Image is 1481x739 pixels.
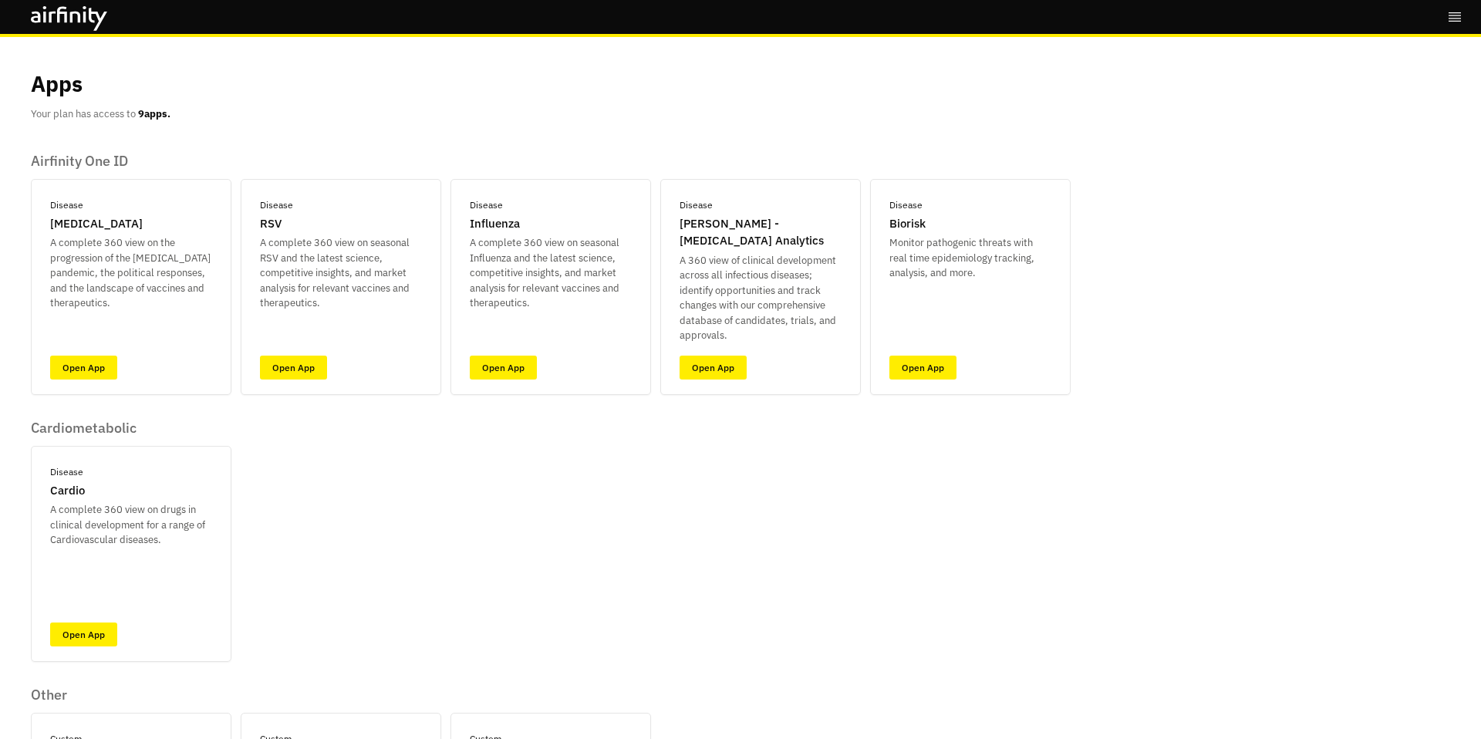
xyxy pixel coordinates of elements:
[470,356,537,380] a: Open App
[31,420,231,437] p: Cardiometabolic
[138,107,170,120] b: 9 apps.
[31,687,651,704] p: Other
[260,215,282,233] p: RSV
[680,253,842,343] p: A 360 view of clinical development across all infectious diseases; identify opportunities and tra...
[680,198,713,212] p: Disease
[260,235,422,311] p: A complete 360 view on seasonal RSV and the latest science, competitive insights, and market anal...
[470,215,520,233] p: Influenza
[260,356,327,380] a: Open App
[680,215,842,250] p: [PERSON_NAME] - [MEDICAL_DATA] Analytics
[31,106,170,122] p: Your plan has access to
[889,235,1051,281] p: Monitor pathogenic threats with real time epidemiology tracking, analysis, and more.
[50,356,117,380] a: Open App
[31,68,83,100] p: Apps
[50,215,143,233] p: [MEDICAL_DATA]
[680,356,747,380] a: Open App
[889,356,956,380] a: Open App
[50,465,83,479] p: Disease
[50,623,117,646] a: Open App
[50,198,83,212] p: Disease
[31,153,1071,170] p: Airfinity One ID
[470,235,632,311] p: A complete 360 view on seasonal Influenza and the latest science, competitive insights, and marke...
[470,198,503,212] p: Disease
[889,215,926,233] p: Biorisk
[50,482,85,500] p: Cardio
[260,198,293,212] p: Disease
[50,235,212,311] p: A complete 360 view on the progression of the [MEDICAL_DATA] pandemic, the political responses, a...
[889,198,923,212] p: Disease
[50,502,212,548] p: A complete 360 view on drugs in clinical development for a range of Cardiovascular diseases.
